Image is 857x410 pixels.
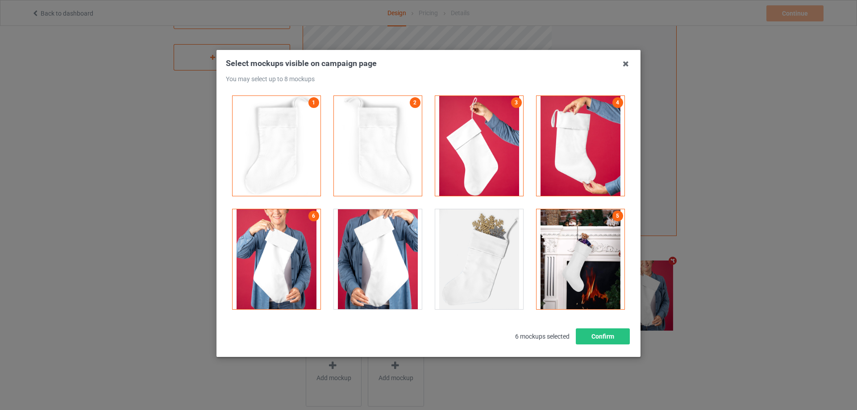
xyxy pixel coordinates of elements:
[509,327,576,346] span: 6 mockups selected
[226,75,315,83] span: You may select up to 8 mockups
[226,58,377,68] span: Select mockups visible on campaign page
[576,328,630,344] button: Confirm
[511,97,522,108] a: 3
[612,211,623,221] a: 5
[308,211,319,221] a: 6
[612,97,623,108] a: 4
[410,97,420,108] a: 2
[308,97,319,108] a: 1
